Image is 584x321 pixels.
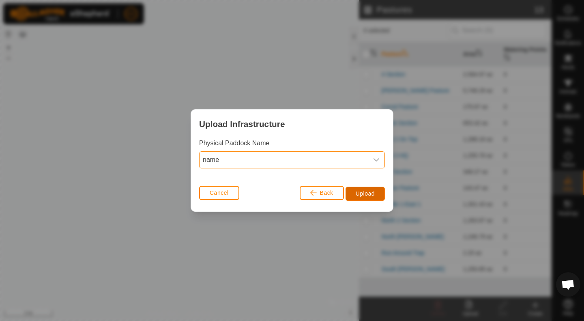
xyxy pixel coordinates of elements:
[199,138,269,148] label: Physical Paddock Name
[199,118,285,130] span: Upload Infrastructure
[368,152,384,168] div: dropdown trigger
[199,186,239,200] button: Cancel
[210,190,229,196] span: Cancel
[346,187,385,201] button: Upload
[556,272,580,297] div: Open chat
[300,186,344,200] button: Back
[356,190,375,197] span: Upload
[200,152,368,168] span: name
[320,190,333,196] span: Back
